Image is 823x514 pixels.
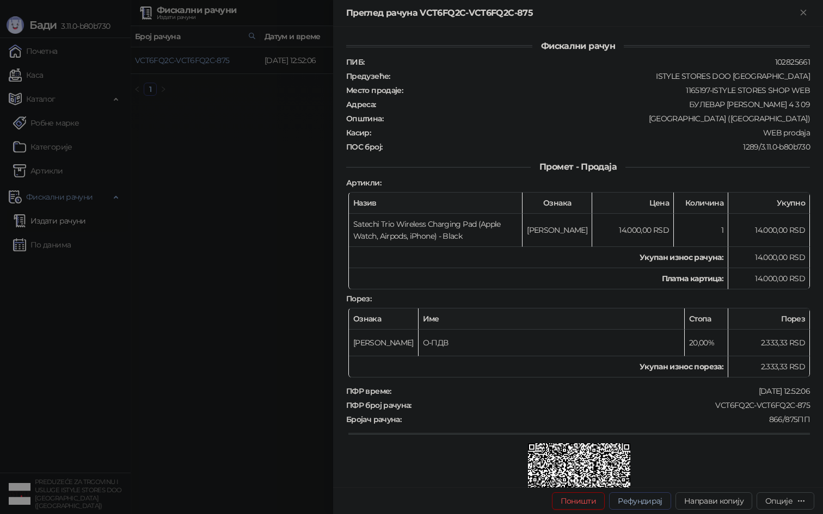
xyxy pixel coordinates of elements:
td: [PERSON_NAME] [523,214,592,247]
div: 1165197-ISTYLE STORES SHOP WEB [404,85,811,95]
td: Satechi Trio Wireless Charging Pad (Apple Watch, Airpods, iPhone) - Black [349,214,523,247]
div: [DATE] 12:52:06 [392,386,811,396]
td: 2.333,33 RSD [728,356,810,377]
td: 14.000,00 RSD [728,268,810,289]
td: 1 [674,214,728,247]
th: Назив [349,193,523,214]
th: Стопа [685,308,728,330]
strong: Платна картица : [662,274,723,283]
strong: Артикли : [346,178,381,188]
strong: Општина : [346,114,383,123]
div: БУЛЕВАР [PERSON_NAME] 4 3 09 [377,100,811,109]
th: Цена [592,193,674,214]
button: Close [797,7,810,20]
div: 866/875ПП [402,414,811,424]
td: 14.000,00 RSD [728,214,810,247]
div: VCT6FQ2C-VCT6FQ2C-875 [413,400,811,410]
strong: Укупан износ рачуна : [640,252,723,262]
strong: Укупан износ пореза: [640,362,723,371]
div: 102825661 [365,57,811,67]
strong: Бројач рачуна : [346,414,401,424]
td: 14.000,00 RSD [592,214,674,247]
strong: Касир : [346,128,371,138]
th: Ознака [349,308,419,330]
button: Поништи [552,492,605,510]
td: 20,00% [685,330,728,356]
strong: Адреса : [346,100,376,109]
td: 14.000,00 RSD [728,247,810,268]
strong: ПФР време : [346,386,391,396]
button: Рефундирај [609,492,671,510]
strong: Порез : [346,294,371,304]
strong: ПФР број рачуна : [346,400,411,410]
div: 1289/3.11.0-b80b730 [383,142,811,152]
div: Опције [765,496,793,506]
th: Име [419,308,685,330]
strong: Место продаје : [346,85,403,95]
th: Ознака [523,193,592,214]
span: Направи копију [684,496,744,506]
strong: ПИБ : [346,57,364,67]
div: ISTYLE STORES DOO [GEOGRAPHIC_DATA] [391,71,811,81]
td: 2.333,33 RSD [728,330,810,356]
div: WEB prodaja [372,128,811,138]
span: Промет - Продаја [531,162,625,172]
th: Укупно [728,193,810,214]
strong: ПОС број : [346,142,382,152]
strong: Предузеће : [346,71,390,81]
button: Опције [757,492,814,510]
span: Фискални рачун [532,41,624,51]
div: [GEOGRAPHIC_DATA] ([GEOGRAPHIC_DATA]) [384,114,811,123]
th: Количина [674,193,728,214]
div: Преглед рачуна VCT6FQ2C-VCT6FQ2C-875 [346,7,797,20]
th: Порез [728,308,810,330]
button: Направи копију [675,492,752,510]
td: О-ПДВ [419,330,685,356]
td: [PERSON_NAME] [349,330,419,356]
